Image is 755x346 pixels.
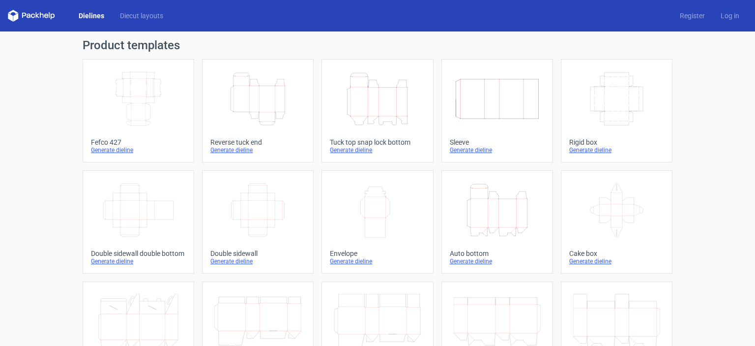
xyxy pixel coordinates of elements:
a: Double sidewall double bottomGenerate dieline [83,170,194,274]
a: EnvelopeGenerate dieline [321,170,433,274]
div: Double sidewall [210,250,305,257]
div: Generate dieline [450,146,545,154]
div: Generate dieline [210,146,305,154]
div: Tuck top snap lock bottom [330,138,425,146]
div: Reverse tuck end [210,138,305,146]
div: Auto bottom [450,250,545,257]
a: Fefco 427Generate dieline [83,59,194,162]
div: Generate dieline [91,257,186,265]
a: Log in [713,11,747,21]
div: Generate dieline [450,257,545,265]
div: Generate dieline [569,146,664,154]
div: Generate dieline [210,257,305,265]
a: Register [672,11,713,21]
a: SleeveGenerate dieline [441,59,553,162]
div: Fefco 427 [91,138,186,146]
div: Generate dieline [330,146,425,154]
div: Generate dieline [569,257,664,265]
div: Generate dieline [91,146,186,154]
a: Auto bottomGenerate dieline [441,170,553,274]
h1: Product templates [83,39,672,51]
a: Dielines [71,11,112,21]
div: Sleeve [450,138,545,146]
div: Generate dieline [330,257,425,265]
div: Envelope [330,250,425,257]
a: Diecut layouts [112,11,171,21]
a: Cake boxGenerate dieline [561,170,672,274]
div: Cake box [569,250,664,257]
a: Tuck top snap lock bottomGenerate dieline [321,59,433,162]
a: Reverse tuck endGenerate dieline [202,59,314,162]
div: Rigid box [569,138,664,146]
a: Rigid boxGenerate dieline [561,59,672,162]
a: Double sidewallGenerate dieline [202,170,314,274]
div: Double sidewall double bottom [91,250,186,257]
